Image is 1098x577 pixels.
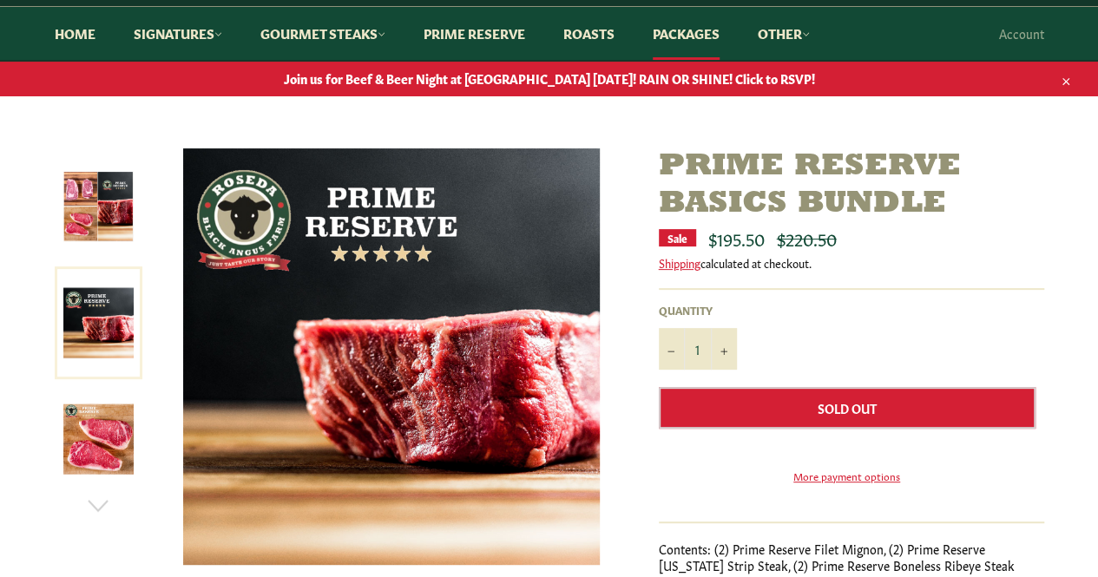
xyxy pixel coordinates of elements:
[659,387,1036,429] button: Sold Out
[63,403,134,474] img: Prime Reserve Basics Bundle
[708,226,765,250] span: $195.50
[183,148,600,565] img: Prime Reserve Basics Bundle
[406,7,542,60] a: Prime Reserve
[116,7,240,60] a: Signatures
[63,171,134,242] img: Prime Reserve Basics Bundle
[659,469,1036,483] a: More payment options
[659,255,1044,271] div: calculated at checkout.
[659,254,700,271] a: Shipping
[635,7,737,60] a: Packages
[777,226,837,250] s: $220.50
[659,229,696,246] div: Sale
[659,148,1044,223] h1: Prime Reserve Basics Bundle
[546,7,632,60] a: Roasts
[711,328,737,370] button: Increase item quantity by one
[659,303,737,318] label: Quantity
[990,8,1053,59] a: Account
[818,399,877,416] span: Sold Out
[740,7,827,60] a: Other
[243,7,403,60] a: Gourmet Steaks
[659,541,1044,574] p: Contents: (2) Prime Reserve Filet Mignon, (2) Prime Reserve [US_STATE] Strip Steak, (2) Prime Res...
[659,328,685,370] button: Reduce item quantity by one
[37,7,113,60] a: Home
